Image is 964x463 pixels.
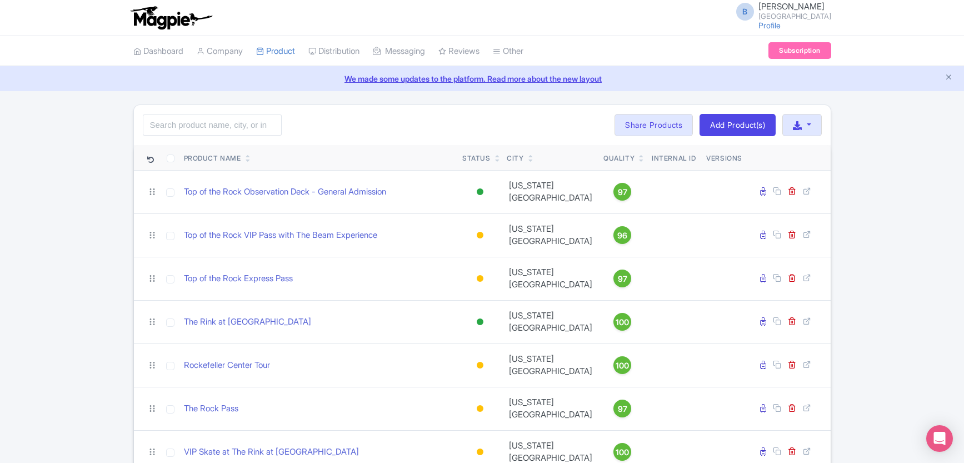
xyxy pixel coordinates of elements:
[603,443,641,461] a: 100
[926,425,953,452] div: Open Intercom Messenger
[945,72,953,84] button: Close announcement
[616,360,629,372] span: 100
[603,270,641,287] a: 97
[438,36,479,67] a: Reviews
[758,1,825,12] span: [PERSON_NAME]
[702,145,747,171] th: Versions
[184,186,386,198] a: Top of the Rock Observation Deck - General Admission
[474,444,486,460] div: Building
[474,184,486,200] div: Active
[502,213,599,257] td: [US_STATE][GEOGRAPHIC_DATA]
[603,153,635,163] div: Quality
[502,387,599,430] td: [US_STATE][GEOGRAPHIC_DATA]
[7,73,957,84] a: We made some updates to the platform. Read more about the new layout
[184,229,377,242] a: Top of the Rock VIP Pass with The Beam Experience
[184,316,311,328] a: The Rink at [GEOGRAPHIC_DATA]
[736,3,754,21] span: B
[474,227,486,243] div: Building
[618,403,627,415] span: 97
[616,446,629,459] span: 100
[308,36,359,67] a: Distribution
[603,183,641,201] a: 97
[603,226,641,244] a: 96
[758,21,781,30] a: Profile
[646,145,702,171] th: Internal ID
[618,273,627,285] span: 97
[184,446,359,459] a: VIP Skate at The Rink at [GEOGRAPHIC_DATA]
[493,36,523,67] a: Other
[768,42,831,59] a: Subscription
[184,153,241,163] div: Product Name
[758,13,831,20] small: [GEOGRAPHIC_DATA]
[616,316,629,328] span: 100
[603,356,641,374] a: 100
[603,400,641,417] a: 97
[617,230,627,242] span: 96
[618,186,627,198] span: 97
[474,357,486,374] div: Building
[373,36,425,67] a: Messaging
[474,271,486,287] div: Building
[462,153,491,163] div: Status
[502,343,599,387] td: [US_STATE][GEOGRAPHIC_DATA]
[184,272,293,285] a: Top of the Rock Express Pass
[507,153,523,163] div: City
[730,2,831,20] a: B [PERSON_NAME] [GEOGRAPHIC_DATA]
[143,114,282,136] input: Search product name, city, or interal id
[502,170,599,213] td: [US_STATE][GEOGRAPHIC_DATA]
[502,300,599,343] td: [US_STATE][GEOGRAPHIC_DATA]
[474,401,486,417] div: Building
[128,6,214,30] img: logo-ab69f6fb50320c5b225c76a69d11143b.png
[615,114,693,136] a: Share Products
[256,36,295,67] a: Product
[184,402,238,415] a: The Rock Pass
[700,114,776,136] a: Add Product(s)
[133,36,183,67] a: Dashboard
[184,359,270,372] a: Rockefeller Center Tour
[197,36,243,67] a: Company
[502,257,599,300] td: [US_STATE][GEOGRAPHIC_DATA]
[603,313,641,331] a: 100
[474,314,486,330] div: Active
